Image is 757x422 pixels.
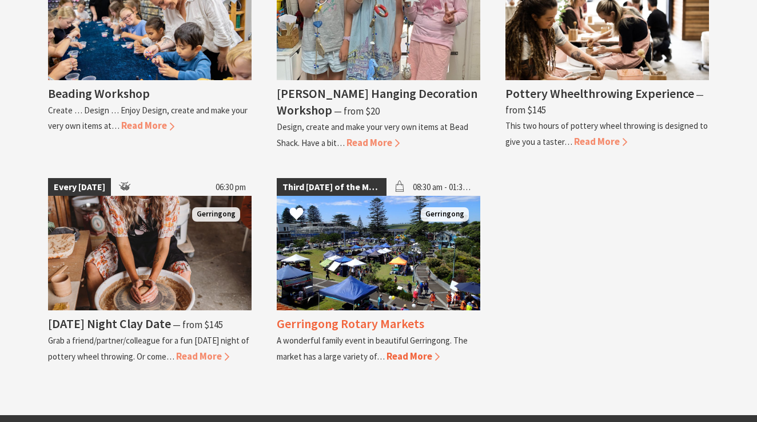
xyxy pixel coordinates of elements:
[121,119,174,132] span: Read More
[277,335,468,361] p: A wonderful family event in beautiful Gerringong. The market has a large variety of…
[277,178,387,196] span: Third [DATE] of the Month
[277,85,477,118] h4: [PERSON_NAME] Hanging Decoration Workshop
[48,85,150,101] h4: Beading Workshop
[278,195,315,234] button: Click to Favourite Gerringong Rotary Markets
[407,178,480,196] span: 08:30 am - 01:30 pm
[277,121,468,148] p: Design, create and make your very own items at Bead Shack. Have a bit…
[176,350,229,362] span: Read More
[192,207,240,222] span: Gerringong
[505,85,694,101] h4: Pottery Wheelthrowing Experience
[48,196,252,310] img: Photo shows female sitting at pottery wheel with hands on a ball of clay
[48,178,111,196] span: Every [DATE]
[48,335,249,361] p: Grab a friend/partner/colleague for a fun [DATE] night of pottery wheel throwing. Or come…
[421,207,469,222] span: Gerringong
[48,178,252,364] a: Every [DATE] 06:30 pm Photo shows female sitting at pottery wheel with hands on a ball of clay Ge...
[48,315,171,332] h4: [DATE] Night Clay Date
[277,178,480,364] a: Third [DATE] of the Month 08:30 am - 01:30 pm Christmas Market and Street Parade Gerringong Gerri...
[574,135,627,148] span: Read More
[48,105,248,131] p: Create … Design … Enjoy Design, create and make your very own items at…
[210,178,252,196] span: 06:30 pm
[277,315,424,332] h4: Gerringong Rotary Markets
[346,136,400,149] span: Read More
[505,120,708,147] p: This two hours of pottery wheel throwing is designed to give you a taster…
[173,318,223,331] span: ⁠— from $145
[387,350,440,362] span: Read More
[277,196,480,310] img: Christmas Market and Street Parade
[334,105,380,117] span: ⁠— from $20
